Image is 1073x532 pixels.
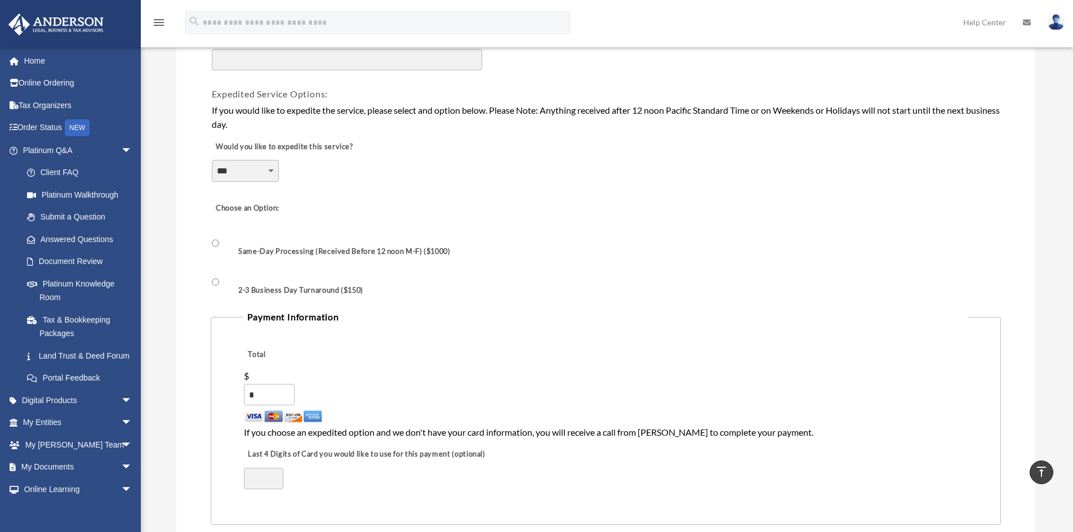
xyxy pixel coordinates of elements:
[244,347,281,363] label: Total
[8,433,149,456] a: My [PERSON_NAME] Teamarrow_drop_down
[212,88,328,99] span: Expedited Service Options:
[8,50,149,72] a: Home
[16,228,149,251] a: Answered Questions
[8,412,149,434] a: My Entitiesarrow_drop_down
[221,285,368,296] label: 2-3 Business Day Turnaround ($150)
[1048,14,1065,30] img: User Pic
[8,117,149,140] a: Order StatusNEW
[188,15,201,28] i: search
[244,410,323,423] img: Accepted Cards
[5,14,107,35] img: Anderson Advisors Platinum Portal
[121,478,144,501] span: arrow_drop_down
[1035,465,1048,479] i: vertical_align_top
[152,20,166,29] a: menu
[212,200,324,216] label: Choose an Option:
[121,389,144,412] span: arrow_drop_down
[212,103,1000,132] div: If you would like to expedite the service, please select and option below. Please Note: Anything ...
[16,251,144,273] a: Document Review
[1030,461,1053,484] a: vertical_align_top
[244,425,968,440] div: If you choose an expedited option and we don't have your card information, you will receive a cal...
[221,247,455,257] label: Same-Day Processing (Received Before 12 noon M-F) ($1000)
[16,162,149,184] a: Client FAQ
[243,309,969,325] legend: Payment Information
[152,16,166,29] i: menu
[8,139,149,162] a: Platinum Q&Aarrow_drop_down
[16,184,149,206] a: Platinum Walkthrough
[244,370,251,381] div: $
[8,72,149,95] a: Online Ordering
[212,139,356,155] label: Would you like to expedite this service?
[16,309,149,345] a: Tax & Bookkeeping Packages
[65,119,90,136] div: NEW
[121,433,144,457] span: arrow_drop_down
[16,345,149,367] a: Land Trust & Deed Forum
[244,447,488,463] label: Last 4 Digits of Card you would like to use for this payment (optional)
[8,94,149,117] a: Tax Organizers
[121,139,144,162] span: arrow_drop_down
[8,456,149,479] a: My Documentsarrow_drop_down
[16,206,149,229] a: Submit a Question
[16,367,149,390] a: Portal Feedback
[8,389,149,412] a: Digital Productsarrow_drop_down
[8,478,149,500] a: Online Learningarrow_drop_down
[16,272,149,309] a: Platinum Knowledge Room
[121,412,144,435] span: arrow_drop_down
[121,456,144,479] span: arrow_drop_down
